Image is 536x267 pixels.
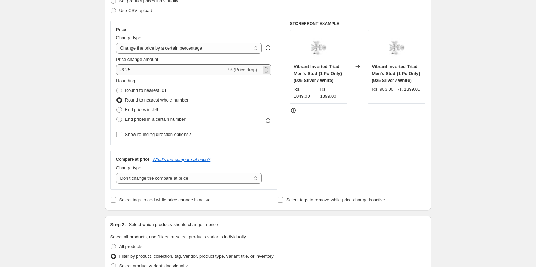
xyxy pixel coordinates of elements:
[294,64,342,83] span: Vibrant Inverted Triad Men's Stud (1 Pc Only) (925 Silver / White)
[320,87,336,99] span: Rs. 1399.00
[116,157,150,162] h3: Compare at price
[125,132,191,137] span: Show rounding direction options?
[116,57,158,62] span: Price change amount
[116,35,142,40] span: Change type
[110,221,126,228] h2: Step 3.
[129,221,218,228] p: Select which products should change in price
[372,64,420,83] span: Vibrant Inverted Triad Men's Stud (1 Pc Only) (925 Silver / White)
[116,78,135,83] span: Rounding
[119,254,274,259] span: Filter by product, collection, tag, vendor, product type, variant title, or inventory
[286,197,385,202] span: Select tags to remove while price change is active
[290,21,426,26] h6: STOREFRONT EXAMPLE
[119,244,143,249] span: All products
[125,97,189,103] span: Round to nearest whole number
[383,34,411,61] img: Mens_Stud_Earrings_In_925_Silver_By_Orionz_Jewels_In_India_80x.jpg
[396,87,420,92] span: Rs. 1399.00
[116,27,126,32] h3: Price
[294,87,310,99] span: Rs. 1049.00
[153,157,211,162] button: What's the compare at price?
[116,64,227,75] input: -15
[119,8,152,13] span: Use CSV upload
[110,234,246,239] span: Select all products, use filters, or select products variants individually
[125,107,158,112] span: End prices in .99
[119,197,211,202] span: Select tags to add while price change is active
[372,87,393,92] span: Rs. 983.00
[228,67,257,72] span: % (Price drop)
[265,44,271,51] div: help
[125,117,186,122] span: End prices in a certain number
[125,88,167,93] span: Round to nearest .01
[116,165,142,170] span: Change type
[305,34,332,61] img: Mens_Stud_Earrings_In_925_Silver_By_Orionz_Jewels_In_India_80x.jpg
